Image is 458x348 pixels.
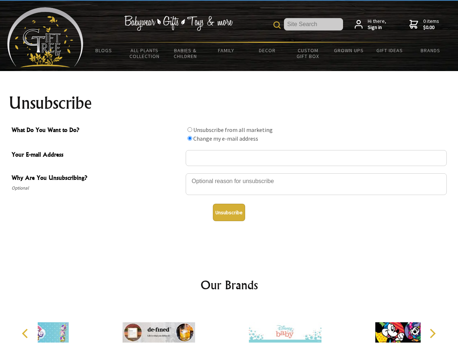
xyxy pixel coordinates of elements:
[410,43,451,58] a: Brands
[247,43,288,58] a: Decor
[409,18,439,31] a: 0 items$0.00
[423,24,439,31] strong: $0.00
[284,18,343,30] input: Site Search
[12,173,182,184] span: Why Are You Unsubscribing?
[83,43,124,58] a: BLOGS
[187,136,192,141] input: What Do You Want to Do?
[9,94,450,112] h1: Unsubscribe
[206,43,247,58] a: Family
[7,7,83,67] img: Babyware - Gifts - Toys and more...
[213,204,245,221] button: Unsubscribe
[124,43,165,64] a: All Plants Collection
[12,125,182,136] span: What Do You Want to Do?
[15,276,444,294] h2: Our Brands
[328,43,369,58] a: Grown Ups
[186,150,447,166] input: Your E-mail Address
[12,184,182,192] span: Optional
[368,18,386,31] span: Hi there,
[187,127,192,132] input: What Do You Want to Do?
[369,43,410,58] a: Gift Ideas
[193,135,258,142] label: Change my e-mail address
[165,43,206,64] a: Babies & Children
[288,43,329,64] a: Custom Gift Box
[423,18,439,31] span: 0 items
[18,326,34,341] button: Previous
[12,150,182,161] span: Your E-mail Address
[424,326,440,341] button: Next
[273,21,281,29] img: product search
[368,24,386,31] strong: Sign in
[186,173,447,195] textarea: Why Are You Unsubscribing?
[355,18,386,31] a: Hi there,Sign in
[124,16,233,31] img: Babywear - Gifts - Toys & more
[193,126,273,133] label: Unsubscribe from all marketing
